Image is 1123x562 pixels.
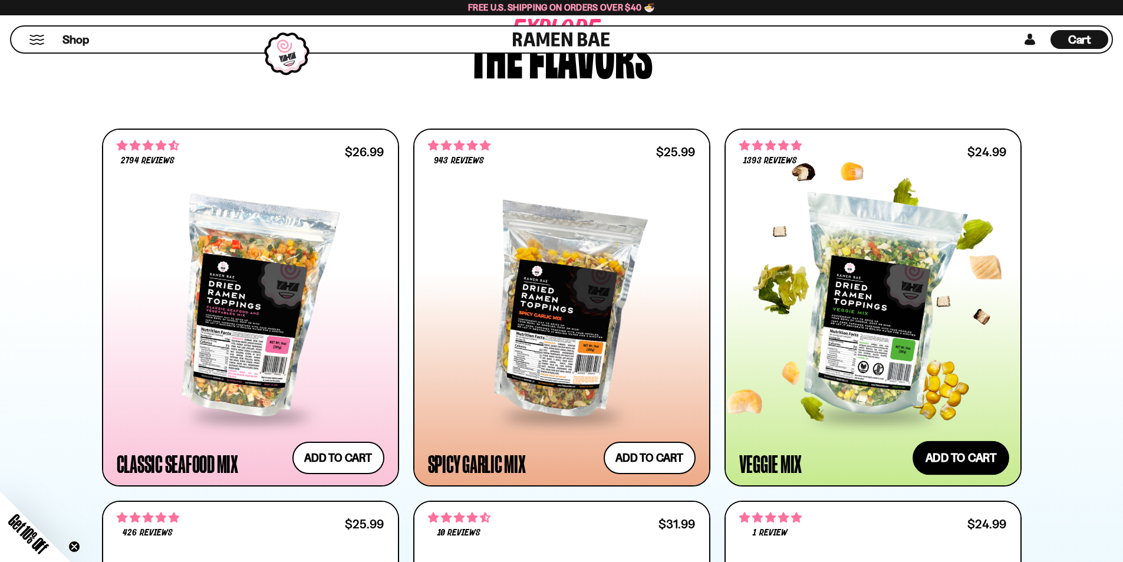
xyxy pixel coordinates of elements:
[434,156,483,166] span: 943 reviews
[743,156,796,166] span: 1393 reviews
[967,146,1006,157] div: $24.99
[117,453,238,474] div: Classic Seafood Mix
[1050,27,1108,52] div: Cart
[1068,32,1091,47] span: Cart
[656,146,695,157] div: $25.99
[62,32,89,48] span: Shop
[117,510,179,525] span: 4.76 stars
[121,156,174,166] span: 2794 reviews
[913,441,1009,475] button: Add to cart
[413,129,710,487] a: 4.75 stars 943 reviews $25.99 Spicy Garlic Mix Add to cart
[753,528,787,538] span: 1 review
[967,518,1006,530] div: $24.99
[5,511,51,557] span: Get 10% Off
[437,528,480,538] span: 10 reviews
[724,129,1022,487] a: 4.76 stars 1393 reviews $24.99 Veggie Mix Add to cart
[62,30,89,49] a: Shop
[739,138,802,153] span: 4.76 stars
[468,2,655,13] span: Free U.S. Shipping on Orders over $40 🍜
[123,528,172,538] span: 426 reviews
[529,25,653,81] div: flavors
[739,453,802,474] div: Veggie Mix
[739,510,802,525] span: 5.00 stars
[658,518,695,530] div: $31.99
[428,138,490,153] span: 4.75 stars
[29,35,45,45] button: Mobile Menu Trigger
[428,510,490,525] span: 4.60 stars
[68,541,80,553] button: Close teaser
[345,146,384,157] div: $26.99
[292,442,384,474] button: Add to cart
[345,518,384,530] div: $25.99
[428,453,526,474] div: Spicy Garlic Mix
[102,129,399,487] a: 4.68 stars 2794 reviews $26.99 Classic Seafood Mix Add to cart
[471,25,523,81] div: The
[604,442,696,474] button: Add to cart
[117,138,179,153] span: 4.68 stars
